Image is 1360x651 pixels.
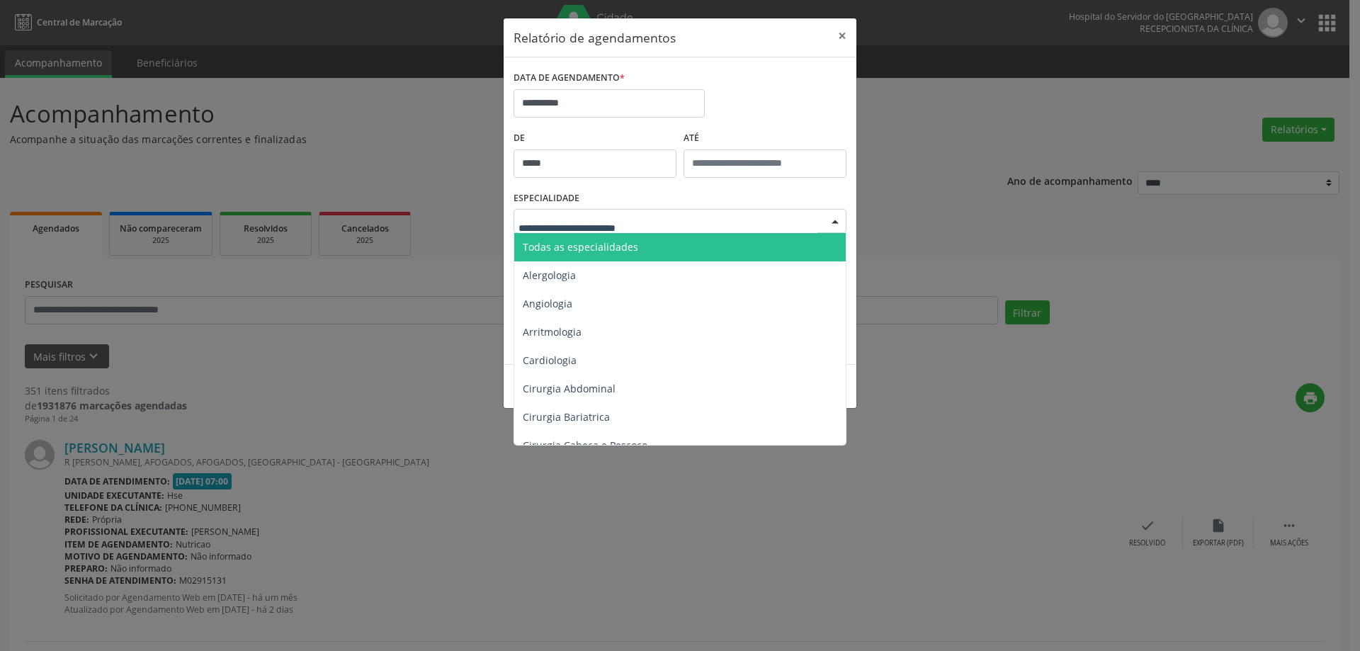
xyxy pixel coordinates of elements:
span: Cirurgia Cabeça e Pescoço [523,438,647,452]
span: Alergologia [523,268,576,282]
label: ATÉ [684,128,846,149]
label: DATA DE AGENDAMENTO [514,67,625,89]
span: Angiologia [523,297,572,310]
label: ESPECIALIDADE [514,188,579,210]
span: Cirurgia Abdominal [523,382,616,395]
span: Todas as especialidades [523,240,638,254]
span: Arritmologia [523,325,582,339]
span: Cirurgia Bariatrica [523,410,610,424]
h5: Relatório de agendamentos [514,28,676,47]
span: Cardiologia [523,353,577,367]
button: Close [828,18,856,53]
label: De [514,128,676,149]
